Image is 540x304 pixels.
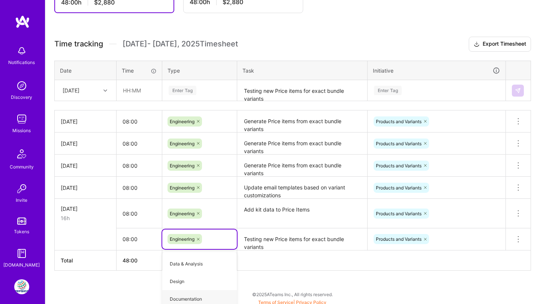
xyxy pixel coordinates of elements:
div: [DATE] [61,184,110,192]
input: HH:MM [117,204,162,224]
input: HH:MM [117,134,162,153]
span: Products and Variants [376,119,422,124]
textarea: Add kit data to Price Items [238,200,366,228]
span: Documentation [166,294,206,304]
div: Time [122,67,157,75]
div: [DATE] [61,162,110,170]
div: [DATE] [61,118,110,125]
div: [DATE] [63,86,79,94]
span: Products and Variants [376,163,422,168]
img: discovery [14,78,29,93]
img: Invite [14,181,29,196]
img: guide book [14,246,29,261]
div: Missions [13,127,31,134]
div: Tokens [14,228,30,235]
div: Enter Tag [169,85,196,96]
div: Community [10,163,34,171]
img: teamwork [14,112,29,127]
input: HH:MM [117,112,162,131]
img: logo [15,15,30,28]
div: [DATE] [61,140,110,148]
span: Engineering [170,211,194,216]
span: Products and Variants [376,236,422,242]
input: HH:MM [117,178,162,198]
span: Products and Variants [376,141,422,146]
i: icon Download [474,40,480,48]
th: Total [55,250,117,270]
div: [DOMAIN_NAME] [4,261,40,269]
textarea: Generate Price items from exact bundle variants [238,155,366,176]
span: Engineering [170,163,194,168]
th: Date [55,61,117,80]
span: Products and Variants [376,185,422,191]
i: icon Chevron [103,89,107,92]
div: [DATE] [61,205,110,213]
span: Engineering [170,185,194,191]
img: Submit [515,88,521,94]
img: PepsiCo: eCommerce Elixir Development [14,279,29,294]
textarea: Generate Price items from exact bundle variants [238,133,366,154]
div: Initiative [373,66,500,75]
img: tokens [17,218,26,225]
span: Engineering [170,236,194,242]
div: © 2025 ATeams Inc., All rights reserved. [45,285,540,304]
th: Type [162,61,237,80]
th: 48:00 [117,250,162,270]
div: Notifications [9,58,35,66]
input: HH:MM [117,156,162,176]
span: Data & Analysis [166,259,206,269]
div: Enter Tag [374,85,402,96]
div: Discovery [11,93,33,101]
div: Invite [16,196,28,204]
span: Products and Variants [376,211,422,216]
img: bell [14,43,29,58]
span: Design [166,276,188,286]
textarea: Generate Price items from exact bundle variants [238,111,366,132]
a: PepsiCo: eCommerce Elixir Development [12,279,31,294]
div: 16h [61,214,110,222]
span: Engineering [170,141,194,146]
input: HH:MM [117,229,162,249]
img: Community [13,145,31,163]
span: Engineering [170,119,194,124]
span: [DATE] - [DATE] , 2025 Timesheet [123,39,238,49]
input: HH:MM [117,80,162,100]
textarea: Testing new Price items for exact bundle variants [238,229,366,250]
span: Time tracking [54,39,103,49]
th: Task [237,61,368,80]
button: Export Timesheet [469,37,531,52]
textarea: Update email templates based on variant customizations [238,177,366,198]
